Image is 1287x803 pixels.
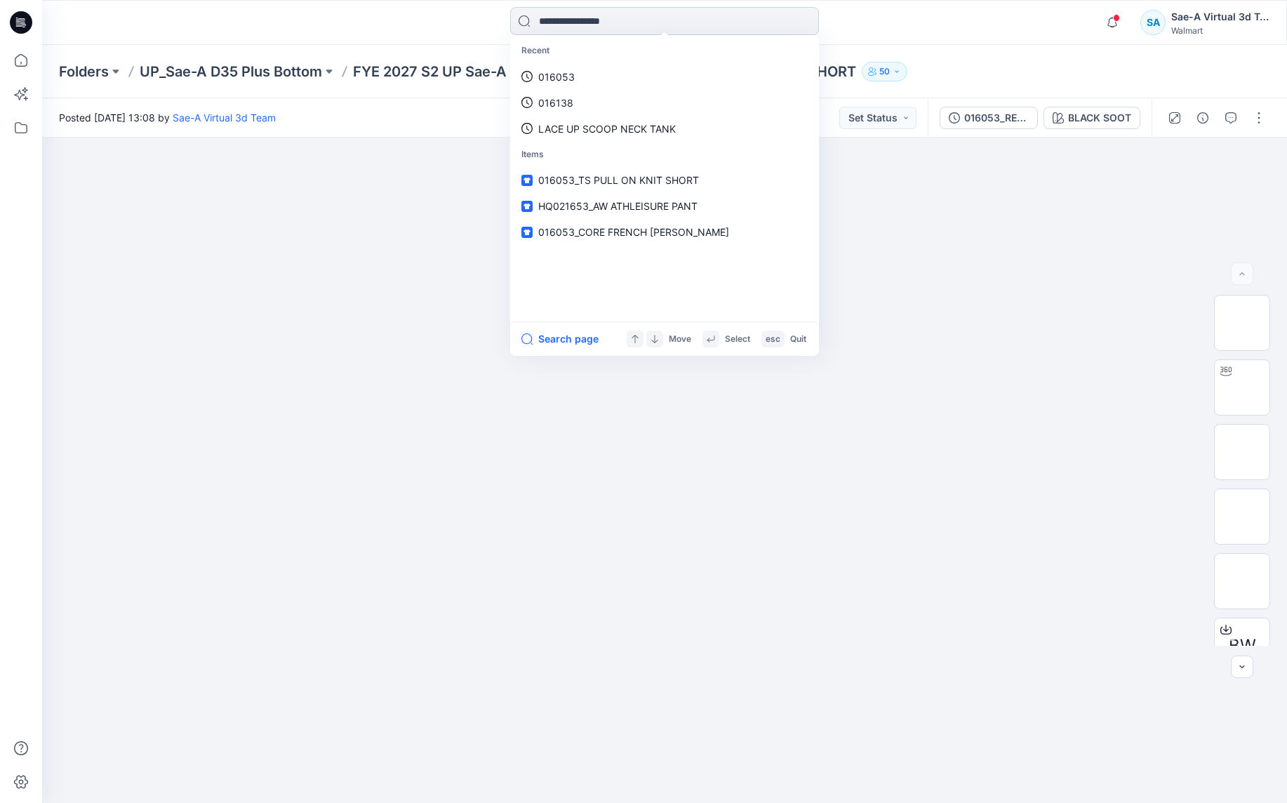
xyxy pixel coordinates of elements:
p: esc [766,332,780,347]
div: 016053_REV2_Pocket height changed [964,110,1029,126]
div: Sae-A Virtual 3d Team [1171,8,1269,25]
div: BLACK SOOT [1068,110,1131,126]
div: Walmart [1171,25,1269,36]
div: SA [1140,10,1166,35]
p: 016138 [538,95,573,110]
a: LACE UP SCOOP NECK TANK [513,116,816,142]
a: FYE 2027 S2 UP Sae-A Plus Bottoms [353,62,599,81]
p: Quit [790,332,806,347]
p: 50 [879,64,890,79]
a: 016138 [513,90,816,116]
span: Posted [DATE] 13:08 by [59,110,276,125]
p: Move [669,332,691,347]
p: Items [513,142,816,168]
button: Search page [521,331,599,347]
button: 50 [862,62,907,81]
a: 016053 [513,64,816,90]
p: 016053 [538,69,575,84]
button: 016053_REV2_Pocket height changed [940,107,1038,129]
a: HQ021653_AW ATHLEISURE PANT [513,193,816,219]
button: BLACK SOOT [1043,107,1140,129]
button: Details [1192,107,1214,129]
a: Sae-A Virtual 3d Team [173,112,276,124]
a: UP_Sae-A D35 Plus Bottom [140,62,322,81]
p: Recent [513,38,816,64]
a: 016053_TS PULL ON KNIT SHORT [513,167,816,193]
p: LACE UP SCOOP NECK TANK [538,121,676,136]
span: 016053_CORE FRENCH [PERSON_NAME] [538,226,729,238]
span: BW [1229,633,1256,658]
span: 016053_TS PULL ON KNIT SHORT [538,174,699,186]
a: 016053_CORE FRENCH [PERSON_NAME] [513,219,816,245]
p: Select [725,332,750,347]
span: HQ021653_AW ATHLEISURE PANT [538,200,698,212]
a: Folders [59,62,109,81]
